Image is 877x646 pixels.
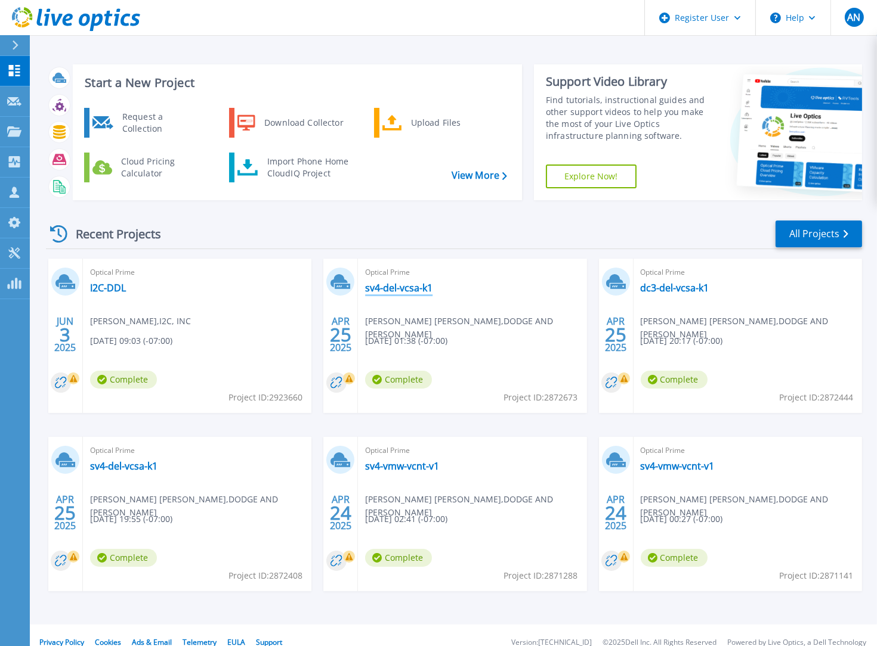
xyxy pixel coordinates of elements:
span: Optical Prime [365,266,579,279]
span: Optical Prime [365,444,579,457]
a: sv4-del-vcsa-k1 [365,282,433,294]
h3: Start a New Project [85,76,507,89]
span: Optical Prime [90,266,304,279]
span: [DATE] 09:03 (-07:00) [90,334,172,347]
span: Project ID: 2872408 [228,569,302,582]
span: [PERSON_NAME] [PERSON_NAME] , DODGE AND [PERSON_NAME] [641,315,862,341]
span: Optical Prime [641,266,855,279]
span: Complete [365,549,432,567]
a: sv4-vmw-vcnt-v1 [365,460,439,472]
a: Cloud Pricing Calculator [84,153,206,182]
span: 25 [54,508,76,518]
span: Complete [641,549,708,567]
div: APR 2025 [604,313,627,356]
a: View More [452,170,507,181]
span: [PERSON_NAME] [PERSON_NAME] , DODGE AND [PERSON_NAME] [641,493,862,519]
div: APR 2025 [329,491,352,535]
span: Project ID: 2871288 [504,569,578,582]
span: [PERSON_NAME] [PERSON_NAME] , DODGE AND [PERSON_NAME] [90,493,311,519]
a: sv4-del-vcsa-k1 [90,460,158,472]
a: All Projects [776,220,862,247]
span: Project ID: 2923660 [228,391,302,404]
div: Request a Collection [116,111,203,135]
span: Optical Prime [90,444,304,457]
div: Find tutorials, instructional guides and other support videos to help you make the most of your L... [546,94,710,142]
a: I2C-DDL [90,282,126,294]
span: [PERSON_NAME] , I2C, INC [90,315,191,328]
a: Explore Now! [546,164,637,188]
span: Project ID: 2871141 [779,569,853,582]
span: [DATE] 01:38 (-07:00) [365,334,447,347]
span: Project ID: 2872673 [504,391,578,404]
a: Upload Files [374,108,496,138]
span: [DATE] 00:27 (-07:00) [641,513,723,526]
div: Upload Files [405,111,493,135]
a: Download Collector [229,108,351,138]
a: dc3-del-vcsa-k1 [641,282,709,294]
div: APR 2025 [604,491,627,535]
span: 24 [605,508,626,518]
span: Project ID: 2872444 [779,391,853,404]
span: Optical Prime [641,444,855,457]
div: Recent Projects [46,219,177,249]
div: APR 2025 [54,491,76,535]
span: Complete [365,371,432,389]
div: Import Phone Home CloudIQ Project [261,156,354,179]
span: [DATE] 02:41 (-07:00) [365,513,447,526]
span: Complete [641,371,708,389]
span: 25 [605,330,626,340]
div: Download Collector [258,111,348,135]
span: Complete [90,549,157,567]
span: [PERSON_NAME] [PERSON_NAME] , DODGE AND [PERSON_NAME] [365,315,586,341]
div: APR 2025 [329,313,352,356]
span: [DATE] 20:17 (-07:00) [641,334,723,347]
div: Support Video Library [546,74,710,89]
a: sv4-vmw-vcnt-v1 [641,460,715,472]
span: 25 [330,330,351,340]
span: [DATE] 19:55 (-07:00) [90,513,172,526]
span: 24 [330,508,351,518]
span: AN [847,13,860,22]
span: 3 [60,330,70,340]
div: Cloud Pricing Calculator [115,156,203,179]
span: Complete [90,371,157,389]
span: [PERSON_NAME] [PERSON_NAME] , DODGE AND [PERSON_NAME] [365,493,586,519]
div: JUN 2025 [54,313,76,356]
a: Request a Collection [84,108,206,138]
